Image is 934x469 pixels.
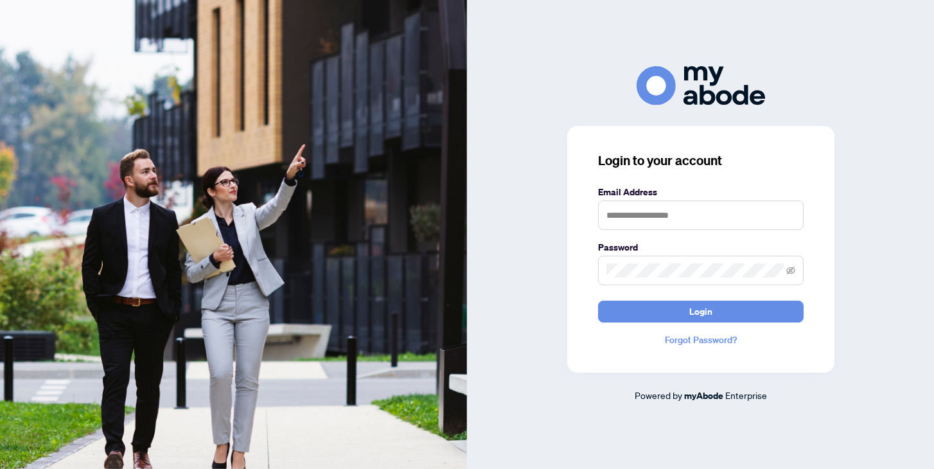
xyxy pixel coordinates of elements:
img: ma-logo [637,66,765,105]
span: Login [689,301,712,322]
span: Enterprise [725,389,767,401]
label: Email Address [598,185,804,199]
a: Forgot Password? [598,333,804,347]
a: myAbode [684,389,723,403]
span: Powered by [635,389,682,401]
button: Login [598,301,804,323]
h3: Login to your account [598,152,804,170]
span: eye-invisible [786,266,795,275]
label: Password [598,240,804,254]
